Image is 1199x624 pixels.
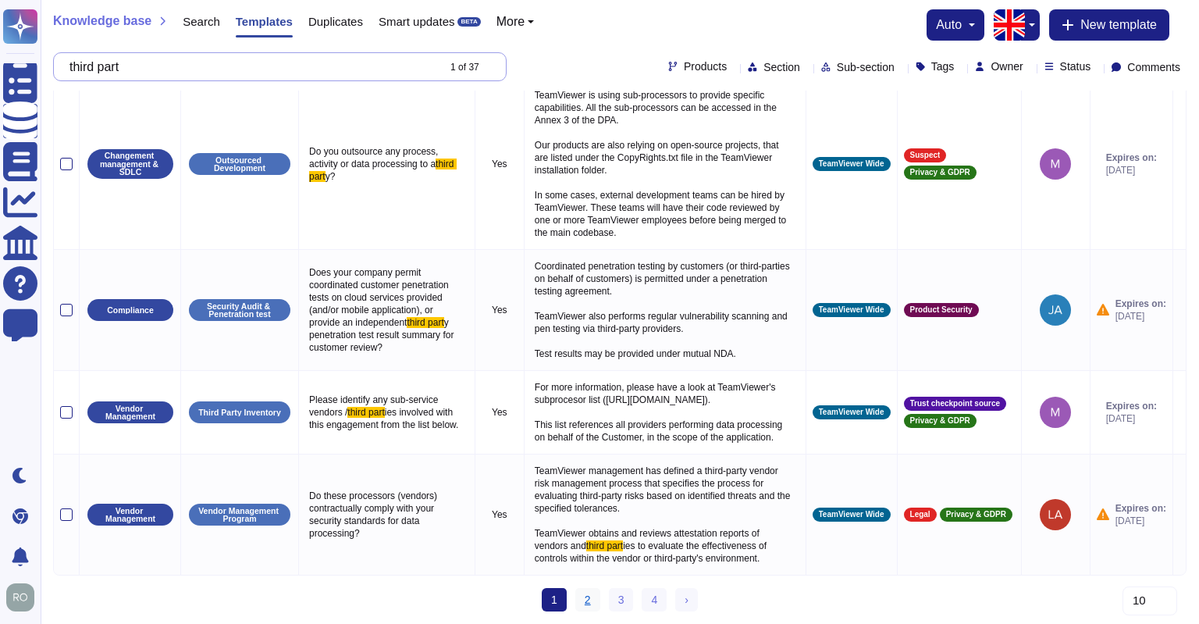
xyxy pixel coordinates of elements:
[1115,502,1166,515] span: Expires on:
[936,19,962,31] span: auto
[910,400,1001,408] span: Trust checkpoint source
[685,594,688,606] span: ›
[819,306,884,314] span: TeamViewer Wide
[3,580,45,615] button: user
[309,146,441,169] span: Do you outsource any process, activity or data processing to a
[407,317,443,328] span: third part
[575,588,600,612] a: 2
[1040,294,1071,326] img: user
[763,62,800,73] span: Section
[1040,397,1071,428] img: user
[542,588,567,612] span: 1
[1080,19,1157,31] span: New template
[309,394,441,418] span: Please identify any sub-service vendors /
[1115,298,1166,310] span: Expires on:
[910,417,970,425] span: Privacy & GDPR
[531,85,799,243] p: TeamViewer is using sub-processors to provide specific capabilities. All the sub-processors can b...
[496,16,525,28] span: More
[236,16,293,27] span: Templates
[910,169,970,177] span: Privacy & GDPR
[531,377,799,447] p: For more information, please have a look at TeamViewer's subprocesor list ([URL][DOMAIN_NAME]). T...
[496,16,535,28] button: More
[642,588,667,612] a: 4
[93,152,168,177] p: Changement management & SDLC
[1040,148,1071,180] img: user
[1106,400,1157,412] span: Expires on:
[1115,310,1166,323] span: [DATE]
[347,407,384,418] span: third part
[1106,152,1157,164] span: Expires on:
[535,465,793,551] span: TeamViewer management has defined a third-party vendor risk management process that specifies the...
[379,16,455,27] span: Smart updates
[1106,412,1157,425] span: [DATE]
[910,511,930,519] span: Legal
[198,408,281,417] p: Third Party Inventory
[531,256,799,364] p: Coordinated penetration testing by customers (or third-parties on behalf of customers) is permitt...
[194,156,285,173] p: Outsourced Development
[93,507,168,523] p: Vendor Management
[305,486,468,544] p: Do these processors (vendors) contractually comply with your security standards for data processing?
[194,302,285,319] p: Security Audit & Penetration test
[308,16,363,27] span: Duplicates
[609,588,634,612] a: 3
[62,53,436,80] input: Search by keywords
[1060,61,1091,72] span: Status
[910,152,941,159] span: Suspect
[837,62,895,73] span: Sub-section
[1040,499,1071,530] img: user
[309,267,451,328] span: Does your company permit coordinated customer penetration tests on cloud services provided (and/o...
[107,306,154,315] p: Compliance
[819,160,884,168] span: TeamViewer Wide
[457,17,480,27] div: BETA
[1115,515,1166,527] span: [DATE]
[1049,9,1169,41] button: New template
[994,9,1025,41] img: en
[684,61,727,72] span: Products
[482,158,518,170] p: Yes
[326,171,336,182] span: y?
[482,304,518,316] p: Yes
[991,61,1023,72] span: Owner
[53,15,151,27] span: Knowledge base
[910,306,973,314] span: Product Security
[586,540,623,551] span: third part
[1127,62,1180,73] span: Comments
[194,507,285,523] p: Vendor Management Program
[819,511,884,519] span: TeamViewer Wide
[6,583,34,612] img: user
[183,16,220,27] span: Search
[309,317,457,353] span: y penetration test result summary for customer review?
[1106,164,1157,177] span: [DATE]
[819,408,884,416] span: TeamViewer Wide
[93,405,168,421] p: Vendor Management
[946,511,1006,519] span: Privacy & GDPR
[931,61,955,72] span: Tags
[535,540,770,564] span: ies to evaluate the effectiveness of controls within the vendor or third-party's environment.
[482,406,518,419] p: Yes
[450,62,479,72] div: 1 of 37
[482,508,518,521] p: Yes
[936,19,975,31] button: auto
